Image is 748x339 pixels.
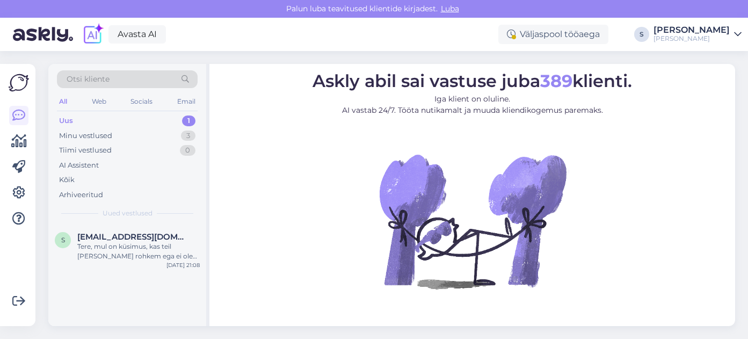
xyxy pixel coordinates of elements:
[175,95,198,109] div: Email
[653,34,730,43] div: [PERSON_NAME]
[313,93,632,116] p: Iga klient on oluline. AI vastab 24/7. Tööta nutikamalt ja muuda kliendikogemus paremaks.
[180,145,195,156] div: 0
[181,131,195,141] div: 3
[59,116,73,126] div: Uus
[182,116,195,126] div: 1
[498,25,608,44] div: Väljaspool tööaega
[166,261,200,269] div: [DATE] 21:08
[61,236,65,244] span: s
[59,190,103,200] div: Arhiveeritud
[59,160,99,171] div: AI Assistent
[438,4,462,13] span: Luba
[82,23,104,46] img: explore-ai
[108,25,166,44] a: Avasta AI
[59,175,75,185] div: Kõik
[103,208,152,218] span: Uued vestlused
[67,74,110,85] span: Otsi kliente
[9,73,29,93] img: Askly Logo
[59,145,112,156] div: Tiimi vestlused
[57,95,69,109] div: All
[540,70,572,91] b: 389
[313,70,632,91] span: Askly abil sai vastuse juba klienti.
[653,26,730,34] div: [PERSON_NAME]
[59,131,112,141] div: Minu vestlused
[77,232,189,242] span: sandramariatoomeniit3@gmail.com
[634,27,649,42] div: S
[653,26,742,43] a: [PERSON_NAME][PERSON_NAME]
[77,242,200,261] div: Tere, mul on küsimus, kas teil [PERSON_NAME] rohkem ega ei ole selliseid kõrvarõngaid või teade, ...
[376,124,569,318] img: No Chat active
[90,95,108,109] div: Web
[128,95,155,109] div: Socials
